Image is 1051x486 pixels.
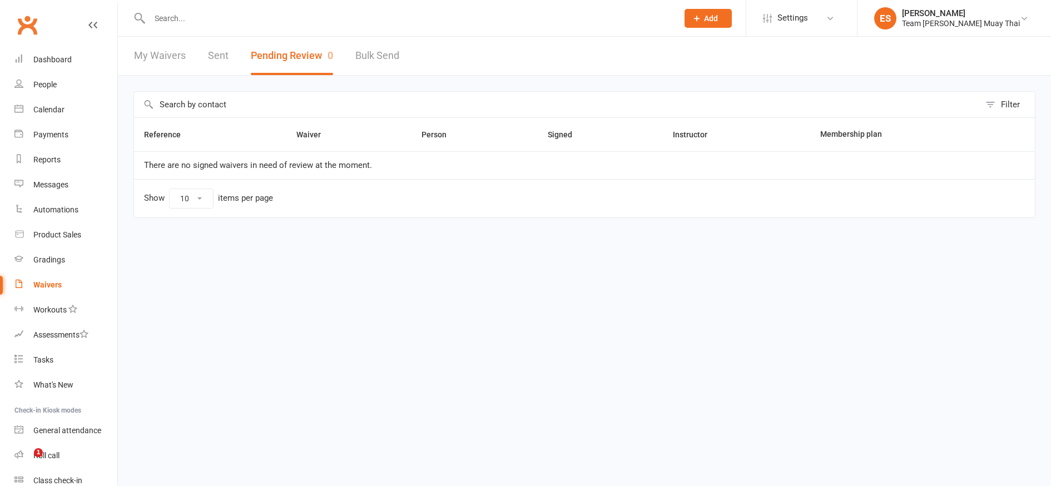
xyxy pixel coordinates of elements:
div: Product Sales [33,230,81,239]
div: Assessments [33,330,88,339]
div: Calendar [33,105,65,114]
button: Pending Review0 [251,37,333,75]
a: Tasks [14,348,117,373]
div: Dashboard [33,55,72,64]
div: Workouts [33,305,67,314]
a: Workouts [14,297,117,323]
a: Waivers [14,272,117,297]
div: General attendance [33,426,101,435]
a: What's New [14,373,117,398]
a: Clubworx [13,11,41,39]
div: [PERSON_NAME] [902,8,1020,18]
span: Add [704,14,718,23]
button: Instructor [673,128,720,141]
button: Waiver [296,128,333,141]
span: 0 [328,49,333,61]
a: Calendar [14,97,117,122]
a: Automations [14,197,117,222]
div: Messages [33,180,68,189]
a: Sent [208,37,229,75]
div: Automations [33,205,78,214]
div: People [33,80,57,89]
div: Tasks [33,355,53,364]
a: People [14,72,117,97]
span: 1 [34,448,43,457]
span: Signed [548,130,584,139]
button: Person [422,128,459,141]
a: Dashboard [14,47,117,72]
a: Gradings [14,247,117,272]
a: My Waivers [134,37,186,75]
a: Product Sales [14,222,117,247]
div: Class check-in [33,476,82,485]
button: Add [685,9,732,28]
div: items per page [218,194,273,203]
span: Instructor [673,130,720,139]
div: Payments [33,130,68,139]
a: Bulk Send [355,37,399,75]
a: Payments [14,122,117,147]
div: Team [PERSON_NAME] Muay Thai [902,18,1020,28]
button: Reference [144,128,193,141]
div: ES [874,7,896,29]
a: Reports [14,147,117,172]
span: Waiver [296,130,333,139]
div: Reports [33,155,61,164]
span: Settings [777,6,808,31]
a: General attendance kiosk mode [14,418,117,443]
div: Roll call [33,451,60,460]
a: Roll call [14,443,117,468]
button: Signed [548,128,584,141]
div: What's New [33,380,73,389]
span: Reference [144,130,193,139]
iframe: Intercom live chat [11,448,38,475]
span: Person [422,130,459,139]
button: Filter [980,92,1035,117]
th: Membership plan [810,118,990,151]
div: Waivers [33,280,62,289]
a: Assessments [14,323,117,348]
div: Filter [1001,98,1020,111]
div: Gradings [33,255,65,264]
td: There are no signed waivers in need of review at the moment. [134,151,1035,179]
input: Search by contact [134,92,980,117]
input: Search... [146,11,670,26]
div: Show [144,189,273,209]
a: Messages [14,172,117,197]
